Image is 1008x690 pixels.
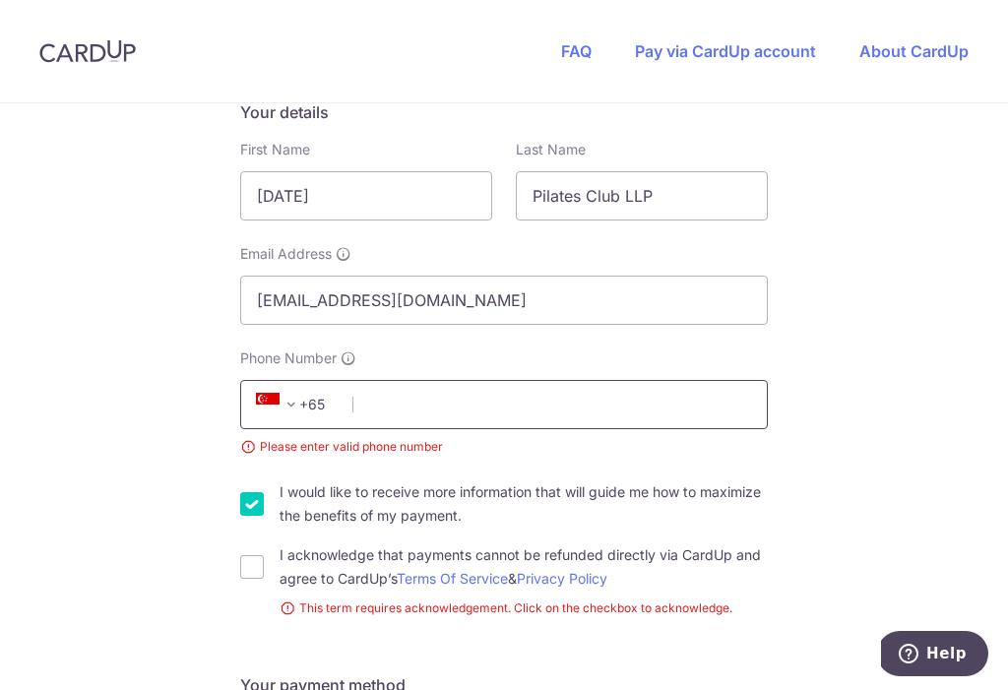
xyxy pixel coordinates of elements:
span: Email Address [240,244,332,264]
label: Last Name [516,140,586,159]
a: Pay via CardUp account [635,41,816,61]
iframe: Opens a widget where you can find more information [881,631,988,680]
a: Terms Of Service [397,570,508,587]
span: Phone Number [240,348,337,368]
span: +65 [250,393,339,416]
input: First name [240,171,492,220]
h5: Your details [240,100,768,124]
small: This term requires acknowledgement. Click on the checkbox to acknowledge. [280,598,768,618]
input: Email address [240,276,768,325]
label: I would like to receive more information that will guide me how to maximize the benefits of my pa... [280,480,768,528]
a: Privacy Policy [517,570,607,587]
img: CardUp [39,39,136,63]
input: Last name [516,171,768,220]
a: About CardUp [859,41,969,61]
label: I acknowledge that payments cannot be refunded directly via CardUp and agree to CardUp’s & [280,543,768,591]
small: Please enter valid phone number [240,437,768,457]
label: First Name [240,140,310,159]
span: +65 [256,393,303,416]
a: FAQ [561,41,592,61]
